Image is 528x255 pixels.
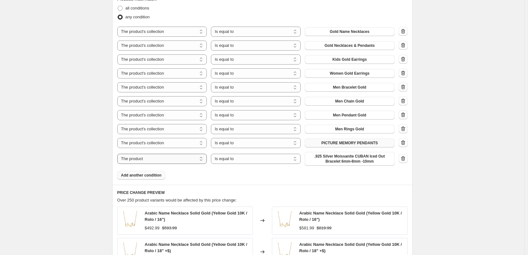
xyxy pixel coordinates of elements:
button: Gold Necklaces & Pendants [305,41,395,50]
span: Arabic Name Necklace Solid Gold (Yellow Gold 10K / Rolo / 18" +$) [145,242,247,253]
button: Men Rings Gold [305,125,395,134]
span: .925 Silver Moissanite CUBAN Iced Out Bracelet 6mm-8mm -10mm [309,154,391,164]
span: Arabic Name Necklace Solid Gold (Yellow Gold 10K / Rolo / 16") [299,211,402,222]
span: Men Chain Gold [335,99,364,104]
span: any condition [126,15,150,19]
button: .925 Silver Moissanite CUBAN Iced Out Bracelet 6mm-8mm -10mm [305,152,395,166]
span: Men Rings Gold [335,127,364,132]
img: arabic_80x.jpg [275,211,294,230]
div: $581.99 [299,225,314,231]
span: Add another condition [121,173,162,178]
button: Men Pendant Gold [305,111,395,120]
span: Gold Name Necklaces [330,29,369,34]
span: all conditions [126,6,149,10]
span: Arabic Name Necklace Solid Gold (Yellow Gold 10K / Rolo / 18" +$) [299,242,402,253]
span: Men Bracelet Gold [333,85,366,90]
span: Kids Gold Earrings [332,57,367,62]
img: arabic_80x.jpg [121,211,140,230]
button: PICTURE MEMORY PENDANTS [305,139,395,147]
span: Men Pendant Gold [333,113,366,118]
span: PICTURE MEMORY PENDANTS [321,140,378,146]
button: Gold Name Necklaces [305,27,395,36]
strike: $593.99 [162,225,177,231]
span: Gold Necklaces & Pendants [324,43,375,48]
button: Add another condition [117,171,165,180]
span: Over 250 product variants would be affected by this price change: [117,198,237,202]
button: Women Gold Earrings [305,69,395,78]
span: Women Gold Earrings [330,71,370,76]
button: Men Bracelet Gold [305,83,395,92]
h6: PRICE CHANGE PREVIEW [117,190,408,195]
span: Arabic Name Necklace Solid Gold (Yellow Gold 10K / Rolo / 16") [145,211,247,222]
button: Men Chain Gold [305,97,395,106]
strike: $819.99 [317,225,332,231]
button: Kids Gold Earrings [305,55,395,64]
div: $492.99 [145,225,160,231]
